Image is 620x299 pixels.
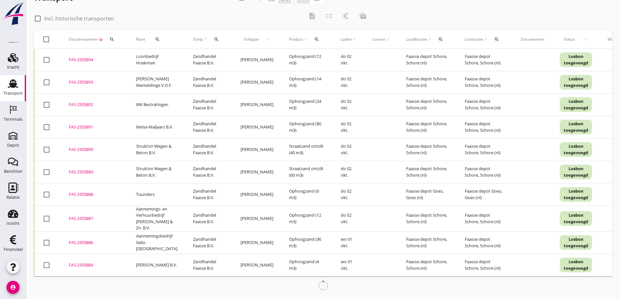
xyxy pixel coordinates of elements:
[579,37,592,42] i: arrow_upward
[262,37,273,42] i: arrow_upward
[281,183,333,206] td: Ophoogzand (6 m3)
[128,116,185,138] td: Melse-Maljaars B.V.
[7,281,20,294] i: account_circle
[7,65,20,69] div: Vracht
[560,52,592,67] div: Losbon toegevoegd
[494,37,499,42] i: search
[185,161,233,183] td: Zandhandel Faasse B.V.
[406,36,427,42] span: Laadlocatie
[281,49,333,71] td: Ophoogzand (12 m3)
[233,138,281,161] td: [PERSON_NAME]
[128,49,185,71] td: Loonbedrijf Hoekman
[427,37,432,42] i: arrow_upward
[4,169,22,173] div: Berichten
[1,2,25,26] img: logo-small.a267ee39.svg
[233,116,281,138] td: [PERSON_NAME]
[398,49,457,71] td: Faasse depot Schore, Schore (nl)
[560,235,592,250] div: Losbon toegevoegd
[241,36,262,42] span: Schipper
[314,37,319,42] i: search
[333,49,365,71] td: do 02 okt.
[281,138,333,161] td: Straatzand ontzilt (40 m3)
[4,247,23,251] div: Financieel
[7,143,19,147] div: Depot
[560,165,592,179] div: Losbon toegevoegd
[233,254,281,276] td: [PERSON_NAME]
[128,161,185,183] td: Strukton Wegen & Beton B.V.
[233,161,281,183] td: [PERSON_NAME]
[398,93,457,116] td: Faasse depot Schore, Schore (nl)
[333,116,365,138] td: do 02 okt.
[155,37,160,42] i: search
[98,37,103,42] i: arrow_downward
[281,161,333,183] td: Straatzand ontzilt (60 m3)
[457,254,513,276] td: Faasse depot Schore, Schore (nl)
[560,75,592,89] div: Losbon toegevoegd
[457,116,513,138] td: Faasse depot Schore, Schore (nl)
[203,37,208,42] i: arrow_upward
[333,138,365,161] td: do 02 okt.
[185,183,233,206] td: Zandhandel Faasse B.V.
[233,183,281,206] td: [PERSON_NAME]
[44,15,114,22] label: Incl. historische transporten
[341,36,352,42] span: Laden
[185,93,233,116] td: Zandhandel Faasse B.V.
[136,32,177,47] div: Klant
[333,206,365,231] td: do 02 okt.
[69,169,120,175] div: FAS-2505889
[398,183,457,206] td: Faasse depot Goes, Goes (nl)
[560,142,592,157] div: Losbon toegevoegd
[233,93,281,116] td: [PERSON_NAME]
[457,71,513,93] td: Faasse depot Schore, Schore (nl)
[233,206,281,231] td: [PERSON_NAME]
[398,254,457,276] td: Faasse depot Schore, Schore (nl)
[333,93,365,116] td: do 02 okt.
[333,161,365,183] td: do 02 okt.
[233,71,281,93] td: [PERSON_NAME]
[185,49,233,71] td: Zandhandel Faasse B.V.
[128,231,185,254] td: Aannemingsbedrijf Gebr. [GEOGRAPHIC_DATA]
[352,37,357,42] i: arrow_upward
[333,71,365,93] td: do 02 okt.
[128,183,185,206] td: Tuunders
[560,120,592,134] div: Losbon toegevoegd
[560,187,592,202] div: Losbon toegevoegd
[128,93,185,116] td: WK Bestratingen
[333,254,365,276] td: wo 01 okt.
[128,138,185,161] td: Strukton Wegen & Beton B.V.
[521,36,544,42] div: Documenten
[281,206,333,231] td: Ophoogzand (12 m3)
[193,36,203,42] span: Schip
[333,231,365,254] td: wo 01 okt.
[109,37,115,42] i: search
[483,37,488,42] i: arrow_upward
[214,37,219,42] i: search
[128,254,185,276] td: [PERSON_NAME] B.V.
[185,116,233,138] td: Zandhandel Faasse B.V.
[303,37,308,42] i: arrow_upward
[465,36,483,42] span: Loslocatie
[560,36,579,42] span: Status
[457,49,513,71] td: Faasse depot Schore, Schore (nl)
[281,254,333,276] td: Ophoogzand (4 m3)
[385,37,391,42] i: arrow_upward
[438,37,443,42] i: search
[398,71,457,93] td: Faasse depot Schore, Schore (nl)
[333,183,365,206] td: do 02 okt.
[69,79,120,86] div: FAS-2505893
[398,231,457,254] td: Faasse depot Schore, Schore (nl)
[398,138,457,161] td: Faasse depot Schore, Schore (nl)
[185,71,233,93] td: Zandhandel Faasse B.V.
[69,215,120,222] div: FAS-2505887
[69,36,98,42] span: Dossiernummer
[69,191,120,198] div: FAS-2505888
[373,36,385,42] span: Lossen
[281,116,333,138] td: Ophoogzand (80 m3)
[69,239,120,246] div: FAS-2505886
[185,206,233,231] td: Zandhandel Faasse B.V.
[69,102,120,108] div: FAS-2505892
[281,71,333,93] td: Ophoogzand (14 m3)
[69,124,120,130] div: FAS-2505891
[185,231,233,254] td: Zandhandel Faasse B.V.
[4,91,23,95] div: Transport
